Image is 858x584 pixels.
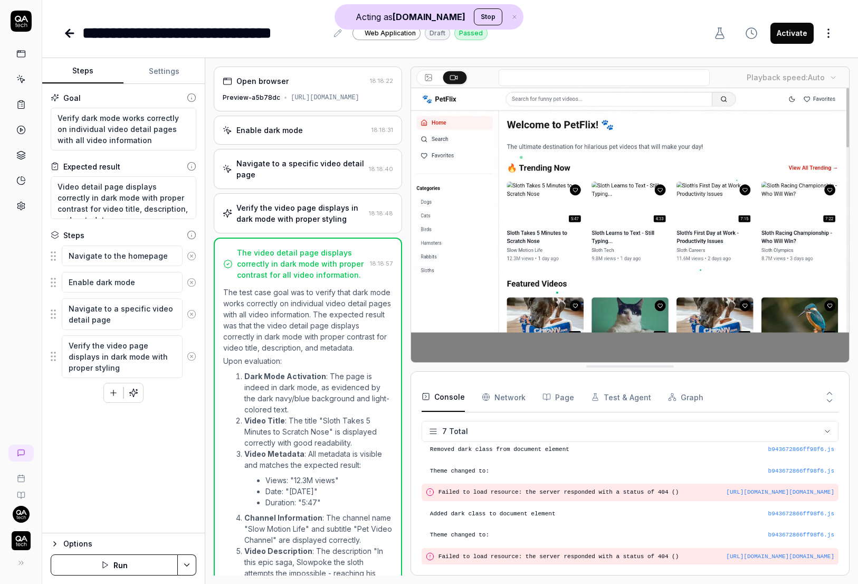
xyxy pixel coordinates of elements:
[183,272,200,293] button: Remove step
[51,554,178,576] button: Run
[430,531,834,540] pre: Theme changed to:
[42,59,123,84] button: Steps
[430,467,834,476] pre: Theme changed to:
[371,126,393,134] time: 18:18:31
[236,125,303,136] div: Enable dark mode
[454,26,488,40] div: Passed
[422,382,465,412] button: Console
[370,77,393,84] time: 18:18:22
[438,552,834,561] pre: Failed to load resource: the server responded with a status of 404 ()
[244,372,326,381] strong: Dark Mode Activation
[63,230,84,241] div: Steps
[244,513,322,522] strong: Channel Information
[726,488,834,497] button: [URL][DOMAIN_NAME][DOMAIN_NAME]
[63,538,196,550] div: Options
[51,538,196,550] button: Options
[768,531,834,540] button: b943672866ff98f6.js
[4,483,37,500] a: Documentation
[370,260,393,267] time: 18:18:57
[183,246,200,267] button: Remove step
[265,486,393,497] li: Date: "[DATE]"
[63,161,120,172] div: Expected result
[265,497,393,508] li: Duration: "5:47"
[236,158,365,180] div: Navigate to a specific video detail page
[123,59,205,84] button: Settings
[8,445,34,461] a: New conversation
[726,552,834,561] button: [URL][DOMAIN_NAME][DOMAIN_NAME]
[474,8,502,25] button: Stop
[430,445,834,454] pre: Removed dark class from document element
[51,335,196,379] div: Suggestions
[236,76,289,87] div: Open browser
[244,415,393,448] li: : The title "Sloth Takes 5 Minutes to Scratch Nose" is displayed correctly with good readability.
[365,29,416,38] span: Web Application
[244,449,304,458] strong: Video Metadata
[183,304,200,325] button: Remove step
[63,92,81,103] div: Goal
[768,445,834,454] button: b943672866ff98f6.js
[51,271,196,294] div: Suggestions
[183,346,200,367] button: Remove step
[4,523,37,552] button: QA Tech Logo
[223,355,393,366] p: Upon evaluation:
[51,298,196,331] div: Suggestions
[244,547,312,555] strong: Video Description
[425,26,450,40] div: Draft
[482,382,526,412] button: Network
[51,245,196,267] div: Suggestions
[12,531,31,550] img: QA Tech Logo
[747,72,825,83] div: Playback speed:
[244,512,393,545] li: : The channel name "Slow Motion Life" and subtitle "Pet Video Channel" are displayed correctly.
[223,287,393,353] p: The test case goal was to verify that dark mode works correctly on individual video detail pages ...
[369,165,393,173] time: 18:18:40
[244,371,393,415] li: : The page is indeed in dark mode, as evidenced by the dark navy/blue background and light-colore...
[237,247,366,280] div: The video detail page displays correctly in dark mode with proper contrast for all video informat...
[768,467,834,476] button: b943672866ff98f6.js
[236,202,365,224] div: Verify the video page displays in dark mode with proper styling
[352,26,421,40] a: Web Application
[13,506,30,523] img: 7ccf6c19-61ad-4a6c-8811-018b02a1b829.jpg
[438,488,834,497] pre: Failed to load resource: the server responded with a status of 404 ()
[369,210,393,217] time: 18:18:48
[4,466,37,483] a: Book a call with us
[430,510,834,519] pre: Added dark class to document element
[291,93,359,102] div: [URL][DOMAIN_NAME]
[244,416,285,425] strong: Video Title
[223,93,280,102] div: Preview-a5b78dc
[265,475,393,486] li: Views: "12.3M views"
[244,448,393,510] li: : All metadata is visible and matches the expected result:
[770,23,814,44] button: Activate
[668,382,703,412] button: Graph
[591,382,651,412] button: Test & Agent
[739,23,764,44] button: View version history
[768,510,834,519] button: b943672866ff98f6.js
[542,382,574,412] button: Page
